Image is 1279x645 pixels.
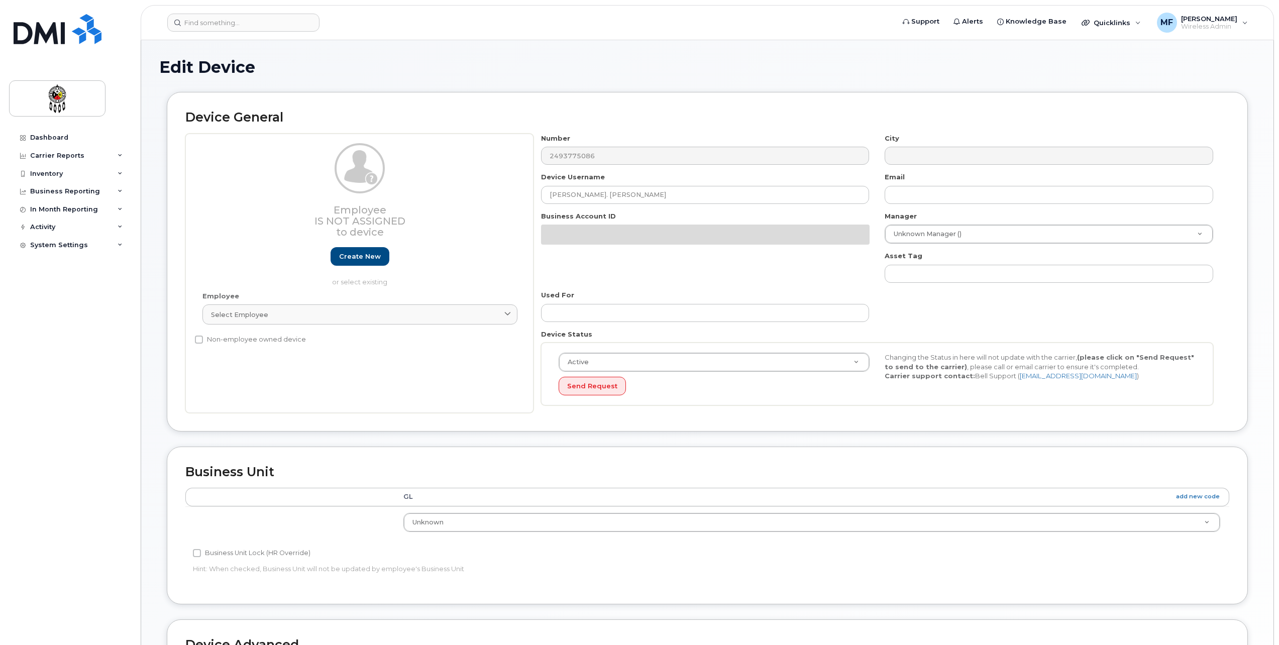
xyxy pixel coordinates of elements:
[195,334,306,346] label: Non-employee owned device
[888,230,962,239] span: Unknown Manager ()
[541,211,616,221] label: Business Account ID
[159,58,1255,76] h1: Edit Device
[885,225,1213,243] a: Unknown Manager ()
[541,330,592,339] label: Device Status
[202,304,517,325] a: Select employee
[195,336,203,344] input: Non-employee owned device
[877,353,1203,381] div: Changing the Status in here will not update with the carrier, , please call or email carrier to e...
[336,226,384,238] span: to device
[541,172,605,182] label: Device Username
[1020,372,1137,380] a: [EMAIL_ADDRESS][DOMAIN_NAME]
[541,134,570,143] label: Number
[314,215,405,227] span: Is not assigned
[394,488,1229,506] th: GL
[185,111,1229,125] h2: Device General
[412,518,444,526] span: Unknown
[193,564,873,574] p: Hint: When checked, Business Unit will not be updated by employee's Business Unit
[885,172,905,182] label: Email
[562,358,589,367] span: Active
[202,277,517,287] p: or select existing
[185,465,1229,479] h2: Business Unit
[331,247,389,266] a: Create new
[559,377,626,395] button: Send Request
[541,290,574,300] label: Used For
[885,134,899,143] label: City
[885,372,975,380] strong: Carrier support contact:
[885,211,917,221] label: Manager
[559,353,869,371] a: Active
[1176,492,1220,501] a: add new code
[202,291,239,301] label: Employee
[885,353,1194,371] strong: (please click on "Send Request" to send to the carrier)
[404,513,1220,531] a: Unknown
[193,547,310,559] label: Business Unit Lock (HR Override)
[211,310,268,319] span: Select employee
[885,251,922,261] label: Asset Tag
[193,549,201,557] input: Business Unit Lock (HR Override)
[202,204,517,238] h3: Employee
